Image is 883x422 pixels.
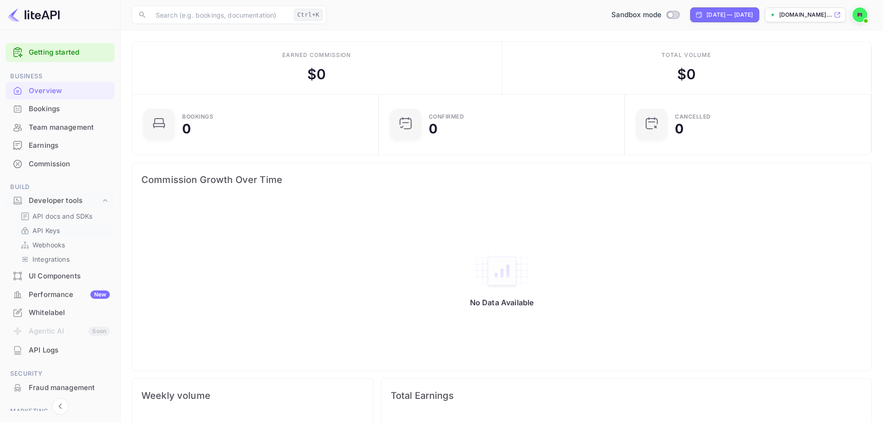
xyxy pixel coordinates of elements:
[6,119,114,136] a: Team management
[29,308,110,318] div: Whitelabel
[307,64,326,85] div: $ 0
[7,7,60,22] img: LiteAPI logo
[6,406,114,416] span: Marketing
[6,137,114,155] div: Earnings
[29,104,110,114] div: Bookings
[17,209,111,223] div: API docs and SDKs
[150,6,290,24] input: Search (e.g. bookings, documentation)
[6,341,114,359] a: API Logs
[32,240,65,250] p: Webhooks
[29,195,101,206] div: Developer tools
[294,9,323,21] div: Ctrl+K
[32,211,93,221] p: API docs and SDKs
[29,140,110,151] div: Earnings
[17,252,111,266] div: Integrations
[29,383,110,393] div: Fraud management
[29,345,110,356] div: API Logs
[391,388,862,403] span: Total Earnings
[6,267,114,285] div: UI Components
[6,286,114,304] div: PerformanceNew
[470,298,534,307] p: No Data Available
[6,137,114,154] a: Earnings
[6,286,114,303] a: PerformanceNew
[677,64,696,85] div: $ 0
[690,7,759,22] div: Click to change the date range period
[17,224,111,237] div: API Keys
[20,226,107,235] a: API Keys
[90,290,110,299] div: New
[20,211,107,221] a: API docs and SDKs
[852,7,867,22] img: Piolette iwas
[20,254,107,264] a: Integrations
[6,82,114,99] a: Overview
[29,290,110,300] div: Performance
[29,47,110,58] a: Getting started
[52,398,69,415] button: Collapse navigation
[32,226,60,235] p: API Keys
[706,11,753,19] div: [DATE] — [DATE]
[429,114,464,120] div: Confirmed
[675,122,684,135] div: 0
[17,238,111,252] div: Webhooks
[29,159,110,170] div: Commission
[6,341,114,359] div: API Logs
[6,379,114,396] a: Fraud management
[6,155,114,172] a: Commission
[32,254,70,264] p: Integrations
[141,388,364,403] span: Weekly volume
[141,172,862,187] span: Commission Growth Over Time
[6,267,114,284] a: UI Components
[675,114,711,120] div: CANCELLED
[29,86,110,96] div: Overview
[429,122,438,135] div: 0
[6,119,114,137] div: Team management
[474,252,530,290] img: empty-state-table2.svg
[661,51,711,59] div: Total volume
[6,100,114,118] div: Bookings
[6,43,114,62] div: Getting started
[6,193,114,209] div: Developer tools
[6,369,114,379] span: Security
[182,114,213,120] div: Bookings
[6,100,114,117] a: Bookings
[29,122,110,133] div: Team management
[611,10,662,20] span: Sandbox mode
[6,182,114,192] span: Build
[6,71,114,82] span: Business
[182,122,191,135] div: 0
[6,304,114,322] div: Whitelabel
[6,82,114,100] div: Overview
[20,240,107,250] a: Webhooks
[779,11,832,19] p: [DOMAIN_NAME]...
[608,10,683,20] div: Switch to Production mode
[29,271,110,282] div: UI Components
[6,304,114,321] a: Whitelabel
[282,51,351,59] div: Earned commission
